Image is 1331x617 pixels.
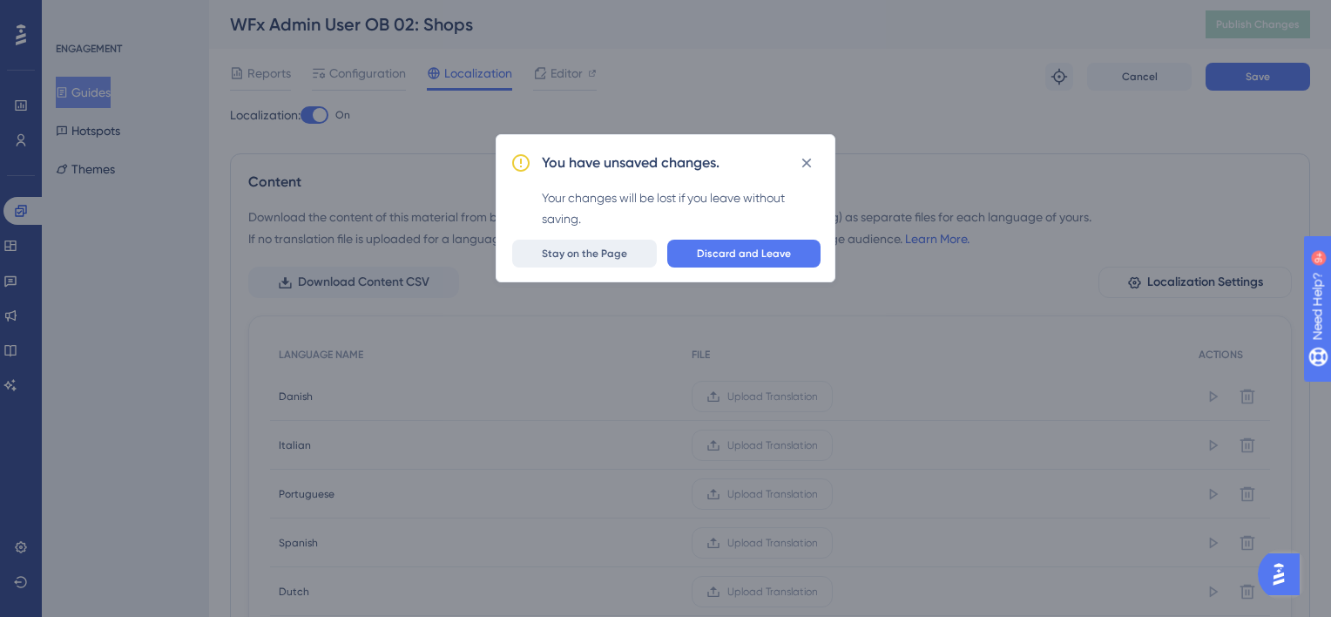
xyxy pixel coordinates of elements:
span: Need Help? [41,4,109,25]
span: Stay on the Page [542,247,627,261]
span: Discard and Leave [697,247,791,261]
iframe: UserGuiding AI Assistant Launcher [1258,548,1310,600]
h2: You have unsaved changes. [542,153,720,173]
div: Your changes will be lost if you leave without saving. [542,187,821,229]
div: 9+ [118,9,129,23]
